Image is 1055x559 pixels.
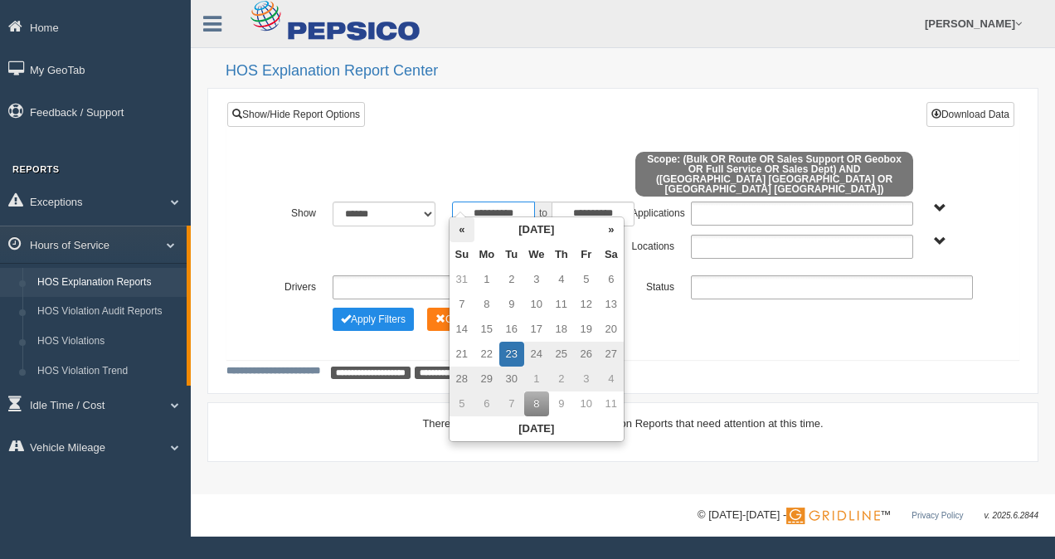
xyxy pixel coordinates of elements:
th: Tu [499,242,524,267]
div: There are no HOS Violations or Explanation Reports that need attention at this time. [226,416,1019,431]
td: 8 [524,391,549,416]
a: HOS Explanation Reports [30,268,187,298]
td: 10 [574,391,599,416]
td: 5 [574,267,599,292]
td: 7 [450,292,474,317]
th: » [599,217,624,242]
label: Drivers [265,275,324,295]
span: to [535,202,552,226]
th: Sa [599,242,624,267]
td: 31 [450,267,474,292]
td: 13 [599,292,624,317]
button: Download Data [926,102,1014,127]
td: 4 [599,367,624,391]
td: 24 [524,342,549,367]
td: 5 [450,391,474,416]
button: Change Filter Options [427,308,508,331]
td: 27 [599,342,624,367]
th: Mo [474,242,499,267]
th: Su [450,242,474,267]
a: HOS Violations [30,327,187,357]
td: 3 [574,367,599,391]
td: 1 [524,367,549,391]
td: 23 [499,342,524,367]
a: Privacy Policy [912,511,963,520]
a: Show/Hide Report Options [227,102,365,127]
td: 8 [474,292,499,317]
a: HOS Violation Audit Reports [30,297,187,327]
th: « [450,217,474,242]
label: Show [265,202,324,221]
span: v. 2025.6.2844 [985,511,1038,520]
td: 12 [574,292,599,317]
div: © [DATE]-[DATE] - ™ [698,507,1038,524]
td: 25 [549,342,574,367]
td: 7 [499,391,524,416]
td: 6 [599,267,624,292]
td: 2 [549,367,574,391]
th: Fr [574,242,599,267]
td: 28 [450,367,474,391]
label: Locations [623,235,683,255]
img: Gridline [786,508,880,524]
th: [DATE] [450,416,624,441]
th: [DATE] [474,217,599,242]
td: 19 [574,317,599,342]
label: Status [623,275,683,295]
td: 9 [499,292,524,317]
label: Applications [623,202,683,221]
td: 6 [474,391,499,416]
td: 22 [474,342,499,367]
td: 29 [474,367,499,391]
td: 10 [524,292,549,317]
td: 11 [549,292,574,317]
td: 30 [499,367,524,391]
td: 11 [599,391,624,416]
td: 20 [599,317,624,342]
td: 26 [574,342,599,367]
td: 1 [474,267,499,292]
a: HOS Violation Trend [30,357,187,386]
td: 14 [450,317,474,342]
h2: HOS Explanation Report Center [226,63,1038,80]
th: Th [549,242,574,267]
td: 18 [549,317,574,342]
td: 4 [549,267,574,292]
th: We [524,242,549,267]
td: 21 [450,342,474,367]
td: 15 [474,317,499,342]
td: 16 [499,317,524,342]
td: 3 [524,267,549,292]
td: 2 [499,267,524,292]
td: 17 [524,317,549,342]
span: Scope: (Bulk OR Route OR Sales Support OR Geobox OR Full Service OR Sales Dept) AND ([GEOGRAPHIC_... [635,152,913,197]
td: 9 [549,391,574,416]
button: Change Filter Options [333,308,414,331]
